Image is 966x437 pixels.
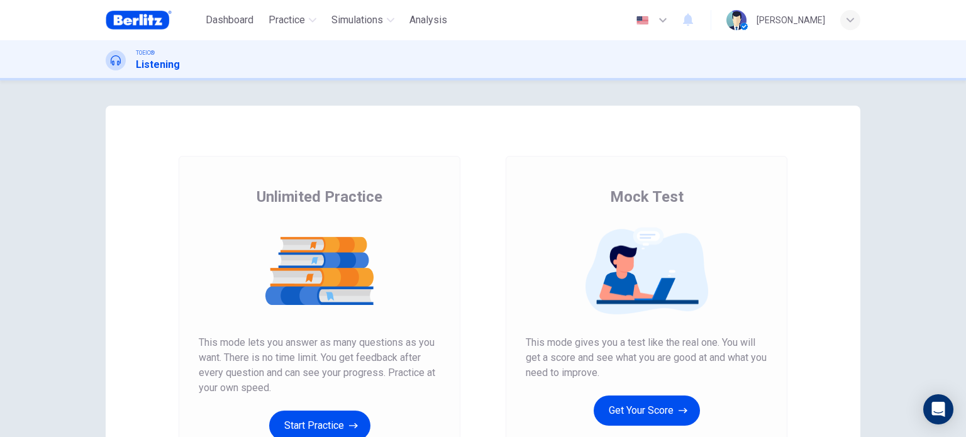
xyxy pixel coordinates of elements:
span: Dashboard [206,13,253,28]
span: Analysis [409,13,447,28]
div: Open Intercom Messenger [923,394,953,424]
span: Simulations [331,13,383,28]
span: Mock Test [610,187,684,207]
span: Unlimited Practice [257,187,382,207]
img: en [635,16,650,25]
button: Practice [264,9,321,31]
button: Simulations [326,9,399,31]
span: Practice [269,13,305,28]
span: TOEIC® [136,48,155,57]
img: Berlitz Brasil logo [106,8,172,33]
button: Dashboard [201,9,258,31]
a: Berlitz Brasil logo [106,8,201,33]
span: This mode lets you answer as many questions as you want. There is no time limit. You get feedback... [199,335,440,396]
button: Get Your Score [594,396,700,426]
span: This mode gives you a test like the real one. You will get a score and see what you are good at a... [526,335,767,380]
button: Analysis [404,9,452,31]
h1: Listening [136,57,180,72]
img: Profile picture [726,10,747,30]
div: [PERSON_NAME] [757,13,825,28]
